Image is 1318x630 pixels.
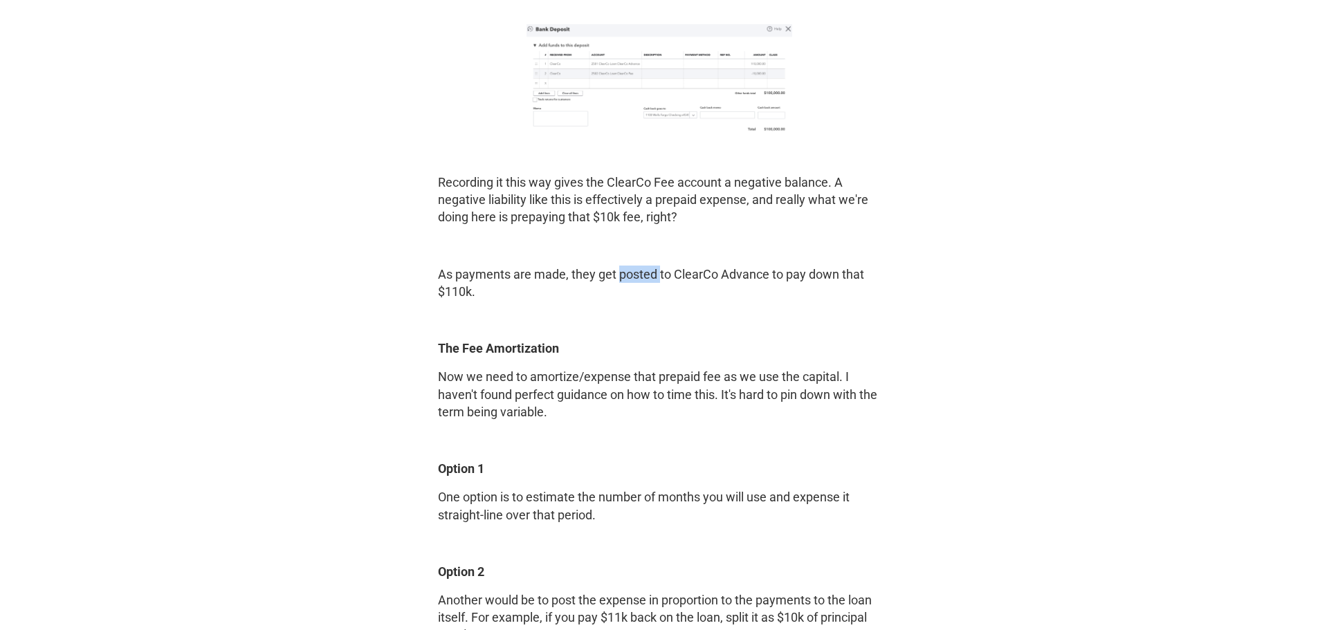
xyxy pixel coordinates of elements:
[438,368,881,420] p: Now we need to amortize/expense that prepaid fee as we use the capital. I haven't found perfect g...
[438,311,881,328] p: ‍
[438,145,881,162] p: ‍
[438,564,484,579] strong: Option 2
[438,432,881,449] p: ‍
[438,237,881,254] p: ‍
[438,174,881,226] p: Recording it this way gives the ClearCo Fee account a negative balance. A negative liability like...
[438,488,881,523] p: One option is to estimate the number of months you will use and expense it straight-line over tha...
[438,461,484,476] strong: Option 1
[438,341,559,355] strong: The Fee Amortization
[438,266,881,300] p: As payments are made, they get posted to ClearCo Advance to pay down that $110k.
[438,535,881,552] p: ‍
